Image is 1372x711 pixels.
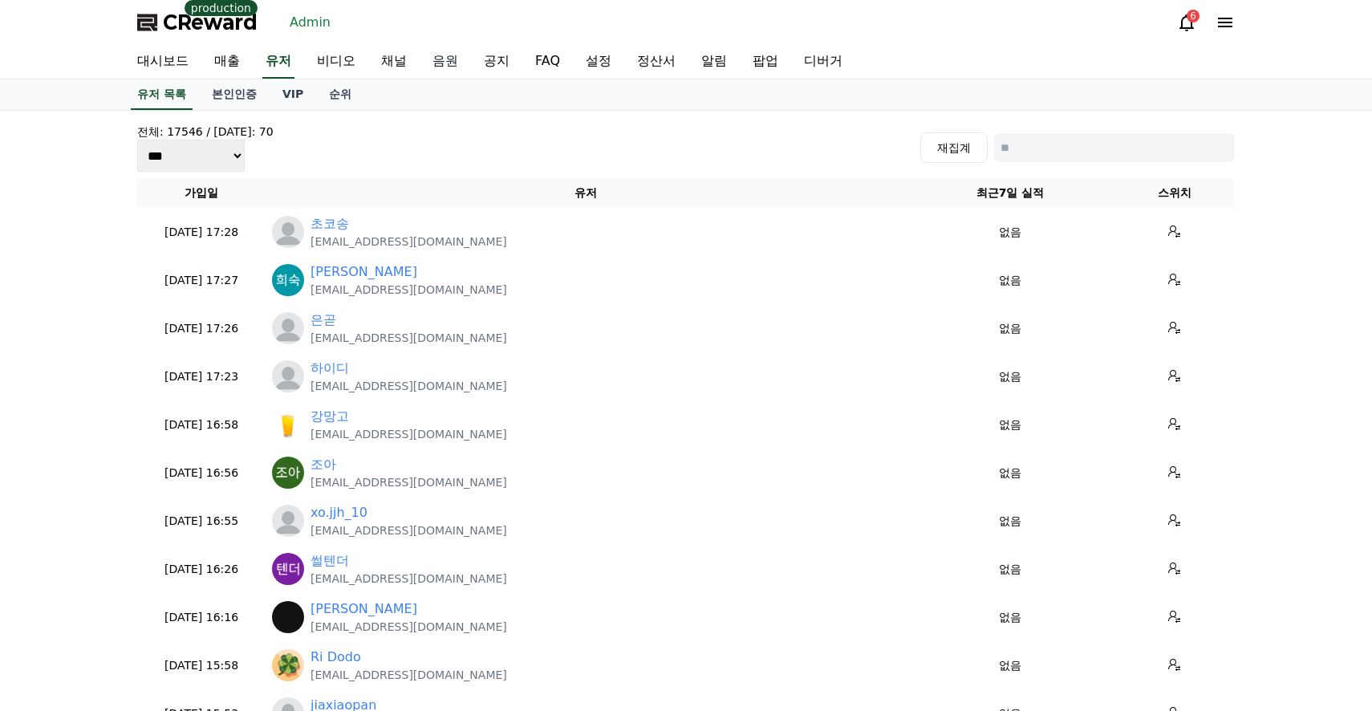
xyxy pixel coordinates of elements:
th: 유저 [266,178,906,208]
p: 없음 [912,320,1108,337]
a: 유저 [262,45,294,79]
p: [EMAIL_ADDRESS][DOMAIN_NAME] [311,426,507,442]
p: [DATE] 16:58 [144,416,259,433]
p: [EMAIL_ADDRESS][DOMAIN_NAME] [311,282,507,298]
img: https://lh3.googleusercontent.com/a/ACg8ocKaxEoGZXtNqZnAPMkJA7TN5FxBWrUqtln_7WhBOOVBTTDsdRw=s96-c [272,649,304,681]
p: [DATE] 16:16 [144,609,259,626]
p: [DATE] 16:56 [144,465,259,481]
p: [EMAIL_ADDRESS][DOMAIN_NAME] [311,571,507,587]
a: 디버거 [791,45,855,79]
p: [DATE] 17:28 [144,224,259,241]
span: CReward [163,10,258,35]
a: 팝업 [740,45,791,79]
p: [EMAIL_ADDRESS][DOMAIN_NAME] [311,667,507,683]
p: [EMAIL_ADDRESS][DOMAIN_NAME] [311,234,507,250]
a: 본인인증 [199,79,270,110]
p: 없음 [912,465,1108,481]
th: 가입일 [137,178,266,208]
p: 없음 [912,513,1108,530]
p: 없음 [912,368,1108,385]
a: 채널 [368,45,420,79]
p: [EMAIL_ADDRESS][DOMAIN_NAME] [311,619,507,635]
p: [EMAIL_ADDRESS][DOMAIN_NAME] [311,474,507,490]
a: Messages [106,509,207,549]
img: profile_blank.webp [272,505,304,537]
p: 없음 [912,272,1108,289]
a: 강망고 [311,407,349,426]
p: 없음 [912,609,1108,626]
a: Settings [207,509,308,549]
p: [EMAIL_ADDRESS][DOMAIN_NAME] [311,522,507,538]
img: profile_blank.webp [272,312,304,344]
p: [EMAIL_ADDRESS][DOMAIN_NAME] [311,378,507,394]
p: [DATE] 16:55 [144,513,259,530]
p: [DATE] 15:58 [144,657,259,674]
a: 조아 [311,455,336,474]
a: 설정 [573,45,624,79]
a: 순위 [316,79,364,110]
img: profile_blank.webp [272,216,304,248]
a: Admin [283,10,337,35]
a: 대시보드 [124,45,201,79]
a: VIP [270,79,316,110]
img: https://lh3.googleusercontent.com/a/ACg8ocICH6v3rIBVbKk7kan9Xa1JB-rYiW13IIb31TyVVu3DE91NsA=s96-c [272,553,304,585]
div: 6 [1187,10,1199,22]
p: [DATE] 16:26 [144,561,259,578]
th: 스위치 [1114,178,1235,208]
a: 썰텐더 [311,551,349,571]
a: 은곧 [311,311,336,330]
span: Settings [237,533,277,546]
a: 공지 [471,45,522,79]
img: https://lh3.googleusercontent.com/a/ACg8ocL3zu-TCzaIP4z9AbY6ziM1oeByv4DZh0EGeQpJNO1aS01JAw=s96-c [272,264,304,296]
p: 없음 [912,416,1108,433]
h4: 전체: 17546 / [DATE]: 70 [137,124,274,140]
a: 6 [1177,13,1196,32]
a: xo.jjh_10 [311,503,367,522]
button: 재집계 [920,132,988,163]
a: Ri Dodo [311,648,361,667]
a: 정산서 [624,45,688,79]
a: [PERSON_NAME] [311,599,417,619]
th: 최근7일 실적 [906,178,1114,208]
p: [EMAIL_ADDRESS][DOMAIN_NAME] [311,330,507,346]
a: 하이디 [311,359,349,378]
a: 초코송 [311,214,349,234]
a: [PERSON_NAME] [311,262,417,282]
img: https://lh3.googleusercontent.com/a/ACg8ocLjcwfSudR3sonQm9rKqyYCQVj8aP0BGwLwKlaxpHw8mUfaCYt9=s96-c [272,408,304,441]
p: 없음 [912,657,1108,674]
p: [DATE] 17:23 [144,368,259,385]
p: [DATE] 17:26 [144,320,259,337]
a: 유저 목록 [131,79,193,110]
img: http://k.kakaocdn.net/dn/xGfkN/btsg0VW8Pkc/BYCjNsIGkH9lcXxLh3ep5K/img_640x640.jpg [272,601,304,633]
a: Home [5,509,106,549]
a: CReward [137,10,258,35]
p: [DATE] 17:27 [144,272,259,289]
span: Home [41,533,69,546]
a: 알림 [688,45,740,79]
a: 음원 [420,45,471,79]
img: https://lh3.googleusercontent.com/a/ACg8ocIT0ub4HkesgZXXUxxz1DwrrbAE1JbRcCJdElyEK8XkP5lidw=s96-c [272,457,304,489]
a: FAQ [522,45,573,79]
a: 매출 [201,45,253,79]
p: 없음 [912,224,1108,241]
p: 없음 [912,561,1108,578]
span: Messages [133,534,181,546]
img: profile_blank.webp [272,360,304,392]
a: 비디오 [304,45,368,79]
